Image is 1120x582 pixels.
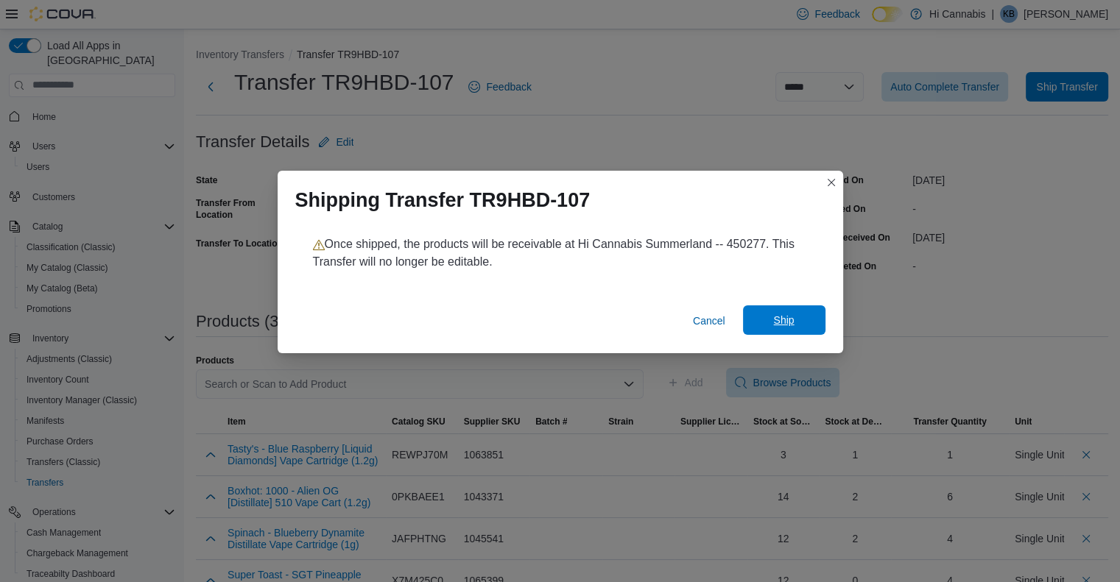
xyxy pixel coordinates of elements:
[743,305,825,335] button: Ship
[773,313,794,327] span: Ship
[295,188,591,212] h1: Shipping Transfer TR9HBD-107
[313,235,808,271] p: Once shipped, the products will be receivable at Hi Cannabis Summerland -- 450277. This Transfer ...
[687,306,731,336] button: Cancel
[823,174,840,191] button: Closes this modal window
[693,313,725,328] span: Cancel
